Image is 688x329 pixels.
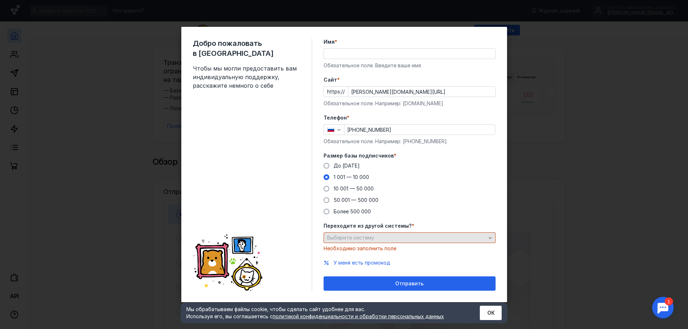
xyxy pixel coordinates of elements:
[327,234,374,241] span: Выберите систему
[273,313,444,319] a: политикой конфиденциальности и обработки персональных данных
[324,138,496,145] div: Обязательное поле. Например: [PHONE_NUMBER]
[480,306,502,320] button: ОК
[334,197,378,203] span: 50 001 — 500 000
[334,260,390,266] span: У меня есть промокод
[334,259,390,266] button: У меня есть промокод
[324,222,412,229] span: Переходите из другой системы?
[395,281,424,287] span: Отправить
[334,174,369,180] span: 1 001 — 10 000
[334,185,374,192] span: 10 001 — 50 000
[324,76,337,83] span: Cайт
[324,100,496,107] div: Обязательное поле. Например: [DOMAIN_NAME]
[193,64,300,90] span: Чтобы мы могли предоставить вам индивидуальную поддержку, расскажите немного о себе
[186,306,462,320] div: Мы обрабатываем файлы cookie, чтобы сделать сайт удобнее для вас. Используя его, вы соглашаетесь c
[324,114,347,121] span: Телефон
[324,62,496,69] div: Обязательное поле. Введите ваше имя
[193,38,300,58] span: Добро пожаловать в [GEOGRAPHIC_DATA]
[334,163,360,169] span: До [DATE]
[324,38,335,45] span: Имя
[324,276,496,291] button: Отправить
[324,232,496,243] button: Выберите систему
[324,152,394,159] span: Размер базы подписчиков
[324,245,496,252] div: Необходимо заполнить поле
[334,208,371,214] span: Более 500 000
[16,4,24,12] div: 1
